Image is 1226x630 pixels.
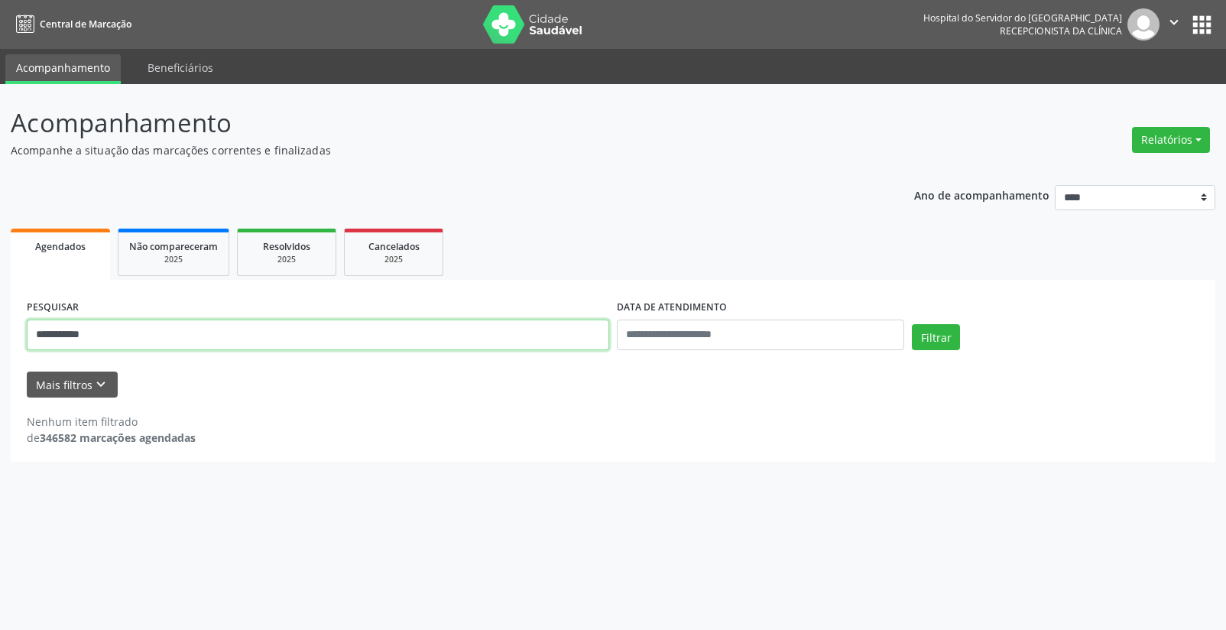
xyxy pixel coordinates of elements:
p: Ano de acompanhamento [914,185,1049,204]
button: Relatórios [1132,127,1210,153]
strong: 346582 marcações agendadas [40,430,196,445]
span: Resolvidos [263,240,310,253]
button:  [1160,8,1189,41]
div: 2025 [129,254,218,265]
span: Não compareceram [129,240,218,253]
a: Acompanhamento [5,54,121,84]
a: Central de Marcação [11,11,131,37]
button: apps [1189,11,1215,38]
span: Central de Marcação [40,18,131,31]
i: keyboard_arrow_down [92,376,109,393]
i:  [1166,14,1182,31]
button: Mais filtroskeyboard_arrow_down [27,372,118,398]
img: img [1127,8,1160,41]
p: Acompanhamento [11,104,854,142]
span: Agendados [35,240,86,253]
span: Recepcionista da clínica [1000,24,1122,37]
div: 2025 [248,254,325,265]
span: Cancelados [368,240,420,253]
p: Acompanhe a situação das marcações correntes e finalizadas [11,142,854,158]
label: PESQUISAR [27,296,79,320]
div: de [27,430,196,446]
a: Beneficiários [137,54,224,81]
label: DATA DE ATENDIMENTO [617,296,727,320]
div: Hospital do Servidor do [GEOGRAPHIC_DATA] [923,11,1122,24]
button: Filtrar [912,324,960,350]
div: Nenhum item filtrado [27,414,196,430]
div: 2025 [355,254,432,265]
